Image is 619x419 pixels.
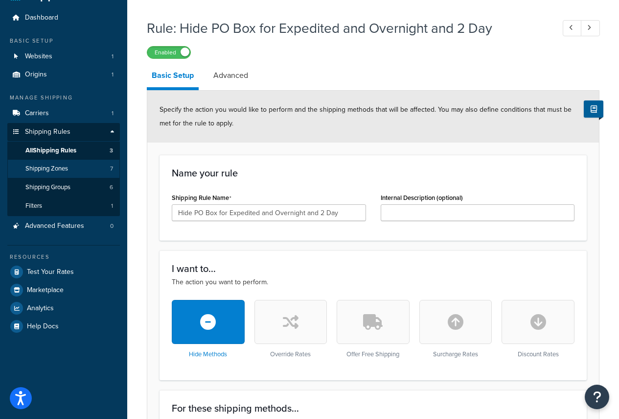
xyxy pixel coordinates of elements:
a: Previous Record [563,20,582,36]
li: Shipping Groups [7,178,120,197]
a: Shipping Rules [7,123,120,141]
h1: Rule: Hide PO Box for Expedited and Overnight and 2 Day [147,19,545,38]
span: 7 [110,165,113,173]
a: Advanced Features0 [7,217,120,235]
a: Filters1 [7,197,120,215]
a: AllShipping Rules3 [7,142,120,160]
div: Resources [7,253,120,261]
li: Shipping Rules [7,123,120,216]
a: Help Docs [7,318,120,335]
span: 1 [112,52,114,61]
a: Carriers1 [7,104,120,123]
span: 1 [112,71,114,79]
span: Help Docs [27,322,59,331]
span: Origins [25,71,47,79]
a: Origins1 [7,66,120,84]
div: Basic Setup [7,37,120,45]
li: Origins [7,66,120,84]
span: Advanced Features [25,222,84,230]
li: Filters [7,197,120,215]
span: Shipping Zones [25,165,68,173]
li: Shipping Zones [7,160,120,178]
label: Internal Description (optional) [381,194,463,201]
a: Advanced [208,64,253,87]
a: Marketplace [7,281,120,299]
div: Hide Methods [172,300,245,358]
h3: I want to... [172,263,574,274]
span: 1 [111,202,113,210]
a: Shipping Zones7 [7,160,120,178]
span: Dashboard [25,14,58,22]
h3: For these shipping methods... [172,403,574,414]
span: Marketplace [27,286,64,295]
div: Override Rates [254,300,327,358]
h3: Name your rule [172,168,574,178]
span: Shipping Rules [25,128,70,136]
a: Test Your Rates [7,263,120,281]
div: Manage Shipping [7,94,120,102]
span: 1 [112,109,114,118]
span: Carriers [25,109,49,118]
button: Show Help Docs [584,100,603,118]
span: Filters [25,202,42,210]
span: 3 [110,147,113,155]
label: Enabled [147,47,190,58]
div: Surcharge Rates [419,300,492,358]
a: Dashboard [7,9,120,27]
li: Websites [7,48,120,66]
span: 0 [110,222,114,230]
span: All Shipping Rules [25,147,76,155]
span: Analytics [27,304,54,313]
p: The action you want to perform. [172,277,574,288]
div: Discount Rates [502,300,574,358]
span: 6 [110,183,113,192]
label: Shipping Rule Name [172,194,231,202]
div: Offer Free Shipping [337,300,410,358]
button: Open Resource Center [585,385,609,409]
span: Shipping Groups [25,183,70,192]
li: Advanced Features [7,217,120,235]
a: Next Record [581,20,600,36]
span: Test Your Rates [27,268,74,276]
a: Analytics [7,299,120,317]
span: Specify the action you would like to perform and the shipping methods that will be affected. You ... [160,104,572,128]
span: Websites [25,52,52,61]
li: Carriers [7,104,120,123]
a: Shipping Groups6 [7,178,120,197]
a: Basic Setup [147,64,199,90]
a: Websites1 [7,48,120,66]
